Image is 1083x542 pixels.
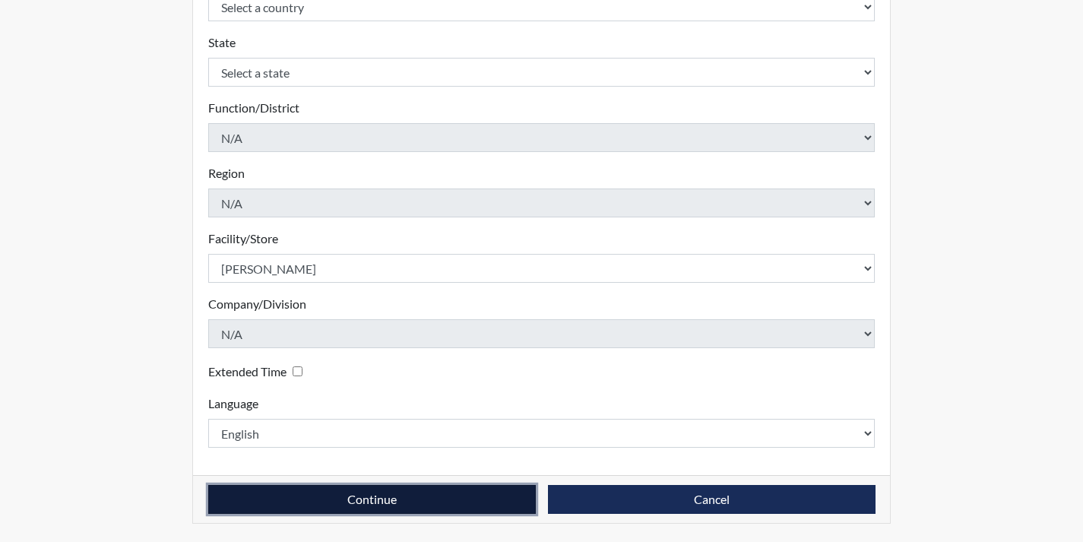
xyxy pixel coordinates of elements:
[208,230,278,248] label: Facility/Store
[208,164,245,182] label: Region
[208,99,299,117] label: Function/District
[208,295,306,313] label: Company/Division
[208,395,258,413] label: Language
[208,363,287,381] label: Extended Time
[208,360,309,382] div: Checking this box will provide the interviewee with an accomodation of extra time to answer each ...
[208,485,536,514] button: Continue
[548,485,876,514] button: Cancel
[208,33,236,52] label: State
